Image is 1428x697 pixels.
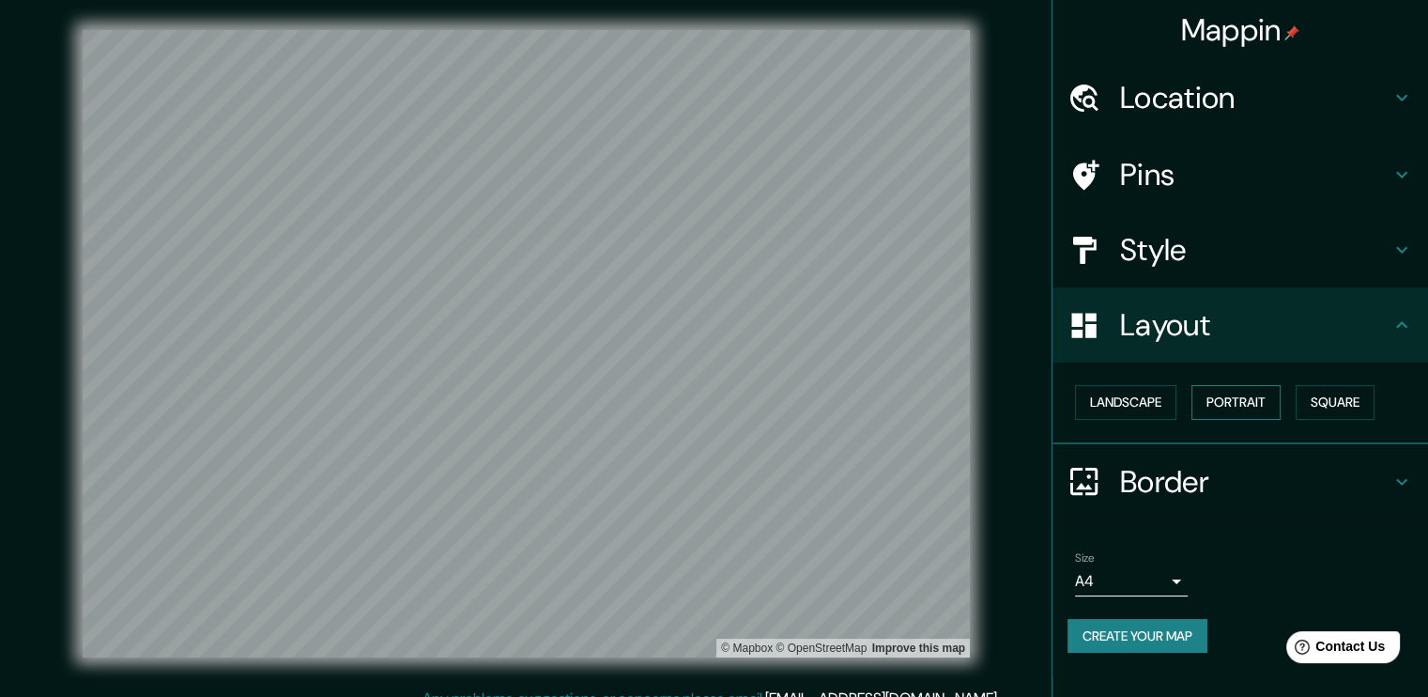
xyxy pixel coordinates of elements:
[1075,566,1188,596] div: A4
[1052,60,1428,135] div: Location
[1075,385,1176,420] button: Landscape
[1052,212,1428,287] div: Style
[1120,306,1390,344] h4: Layout
[1052,444,1428,519] div: Border
[1052,287,1428,363] div: Layout
[1120,156,1390,194] h4: Pins
[1120,231,1390,269] h4: Style
[1284,25,1299,40] img: pin-icon.png
[1120,79,1390,116] h4: Location
[1120,463,1390,501] h4: Border
[1181,11,1300,49] h4: Mappin
[1296,385,1374,420] button: Square
[1067,619,1207,654] button: Create your map
[1075,550,1095,565] label: Size
[1052,137,1428,212] div: Pins
[872,642,965,655] a: Map feedback
[83,30,970,658] canvas: Map
[721,642,773,655] a: Mapbox
[1261,624,1407,676] iframe: Help widget launcher
[775,642,867,655] a: OpenStreetMap
[1191,385,1281,420] button: Portrait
